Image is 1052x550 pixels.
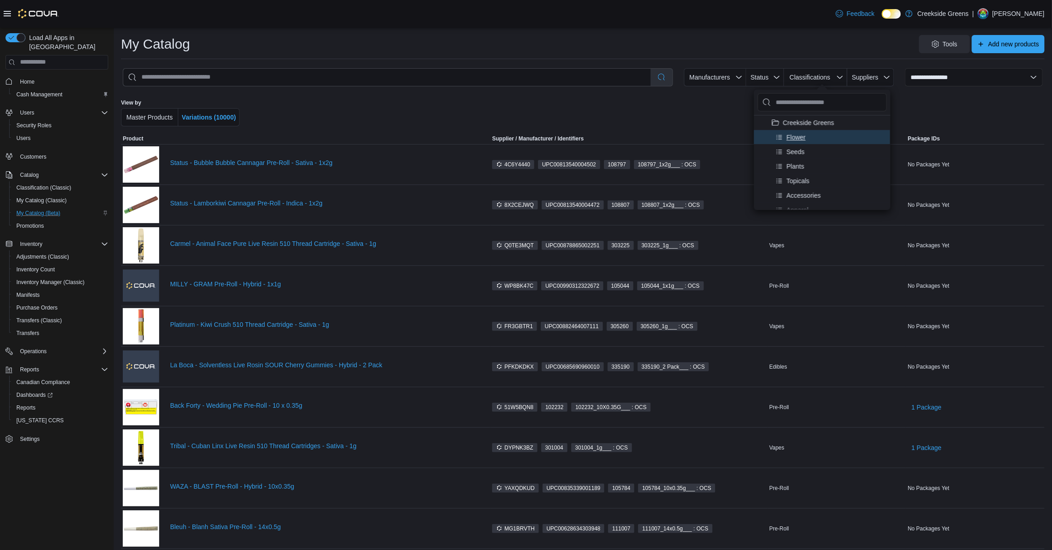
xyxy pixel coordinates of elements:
[9,301,112,314] button: Purchase Orders
[492,524,539,533] span: MG1BRVTH
[768,240,906,251] div: Vapes
[754,145,891,159] li: Seeds
[772,145,809,159] button: Seeds
[547,484,601,492] span: UPC 00835339001189
[2,345,112,358] button: Operations
[13,328,43,339] a: Transfers
[638,241,699,250] span: 303225_1g___ : OCS
[542,160,596,169] span: UPC 00813540004502
[123,510,159,547] img: Bleuh - Blanh Sativa Pre-Roll - 14x0.5g
[16,222,44,230] span: Promotions
[9,327,112,340] button: Transfers
[13,390,108,400] span: Dashboards
[612,241,630,250] span: 303225
[13,390,56,400] a: Dashboards
[9,376,112,389] button: Canadian Compliance
[575,444,628,452] span: 301004_1g___ : OCS
[9,401,112,414] button: Reports
[16,330,39,337] span: Transfers
[123,430,159,466] img: Tribal - Cuban Linx Live Resin 510 Thread Cartridges - Sativa - 1g
[13,220,108,231] span: Promotions
[754,174,891,188] li: Topicals
[608,524,634,533] span: 111007
[638,200,705,210] span: 108807_1x2g___ : OCS
[612,484,630,492] span: 105784
[496,484,534,492] span: YAXQDKUD
[9,414,112,427] button: [US_STATE] CCRS
[911,403,941,412] span: 1 Package
[541,443,568,452] span: 301004
[492,443,537,452] span: DYPNK3BZ
[642,363,705,371] span: 335190_2 Pack___ : OCS
[170,523,488,530] a: Bleuh - Blanh Sativa Pre-Roll - 14x0.5g
[20,109,34,116] span: Users
[16,253,69,260] span: Adjustments (Classic)
[754,188,891,203] li: Accessories
[546,363,600,371] span: UPC 00685690960010
[16,107,108,118] span: Users
[684,68,746,86] button: Manufacturers
[170,402,488,409] a: Back Forty - Wedding Pie Pre-Roll - 10 x 0.35g
[20,78,35,85] span: Home
[772,203,812,217] button: Apparel
[182,114,236,121] span: Variations (10000)
[170,240,488,247] a: Carmel - Animal Face Pure Live Resin 510 Thread Cartridge - Sativa - 1g
[123,308,159,345] img: Platinum - Kiwi Crush 510 Thread Cartridge - Sativa - 1g
[642,525,708,533] span: 111007_14x0.5g___ : OCS
[641,322,694,330] span: 305260_1g___ : OCS
[943,40,958,49] span: Tools
[492,484,539,493] span: YAXQDKUD
[882,9,901,19] input: Dark Mode
[492,200,538,210] span: 8X2CEJWQ
[16,434,43,445] a: Settings
[847,9,875,18] span: Feedback
[9,220,112,232] button: Promotions
[571,443,632,452] span: 301004_1g___ : OCS
[612,363,630,371] span: 335190
[170,280,488,288] a: MILLY - GRAM Pre-Roll - Hybrid - 1x1g
[25,33,108,51] span: Load All Apps in [GEOGRAPHIC_DATA]
[496,444,533,452] span: DYPNK3BZ
[2,169,112,181] button: Catalog
[541,281,604,290] span: UPC00990312322672
[638,160,697,169] span: 108797_1x2g___ : OCS
[13,302,108,313] span: Purchase Orders
[9,119,112,132] button: Security Roles
[496,363,534,371] span: PFKDKDKX
[9,181,112,194] button: Classification (Classic)
[608,160,626,169] span: 108797
[751,74,769,81] span: Status
[13,89,108,100] span: Cash Management
[641,282,700,290] span: 105044_1x1g___ : OCS
[16,304,58,311] span: Purchase Orders
[13,315,65,326] a: Transfers (Classic)
[16,346,50,357] button: Operations
[16,417,64,424] span: [US_STATE] CCRS
[634,160,701,169] span: 108797_1x2g___ : OCS
[768,321,906,332] div: Vapes
[13,377,108,388] span: Canadian Compliance
[638,484,715,493] span: 105784_10x0.35g___ : OCS
[637,322,698,331] span: 305260_1g___ : OCS
[20,153,46,160] span: Customers
[542,200,604,210] span: UPC00813540004472
[20,240,42,248] span: Inventory
[170,483,488,490] a: WAZA - BLAST Pre-Roll - Hybrid - 10x0.35g
[787,191,821,200] span: Accessories
[123,187,159,223] img: Status - Lamborkiwi Cannagar Pre-Roll - Indica - 1x2g
[608,200,634,210] span: 108807
[13,120,108,131] span: Security Roles
[492,362,538,371] span: PFKDKDKX
[126,114,173,121] span: Master Products
[906,361,1045,372] div: No Packages Yet
[13,208,64,219] a: My Catalog (Beta)
[492,241,538,250] span: Q0TE3MQT
[16,391,53,399] span: Dashboards
[906,159,1045,170] div: No Packages Yet
[13,402,108,413] span: Reports
[9,194,112,207] button: My Catalog (Classic)
[746,68,784,86] button: Status
[758,93,887,111] input: Product Classifications
[2,238,112,250] button: Inventory
[16,379,70,386] span: Canadian Compliance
